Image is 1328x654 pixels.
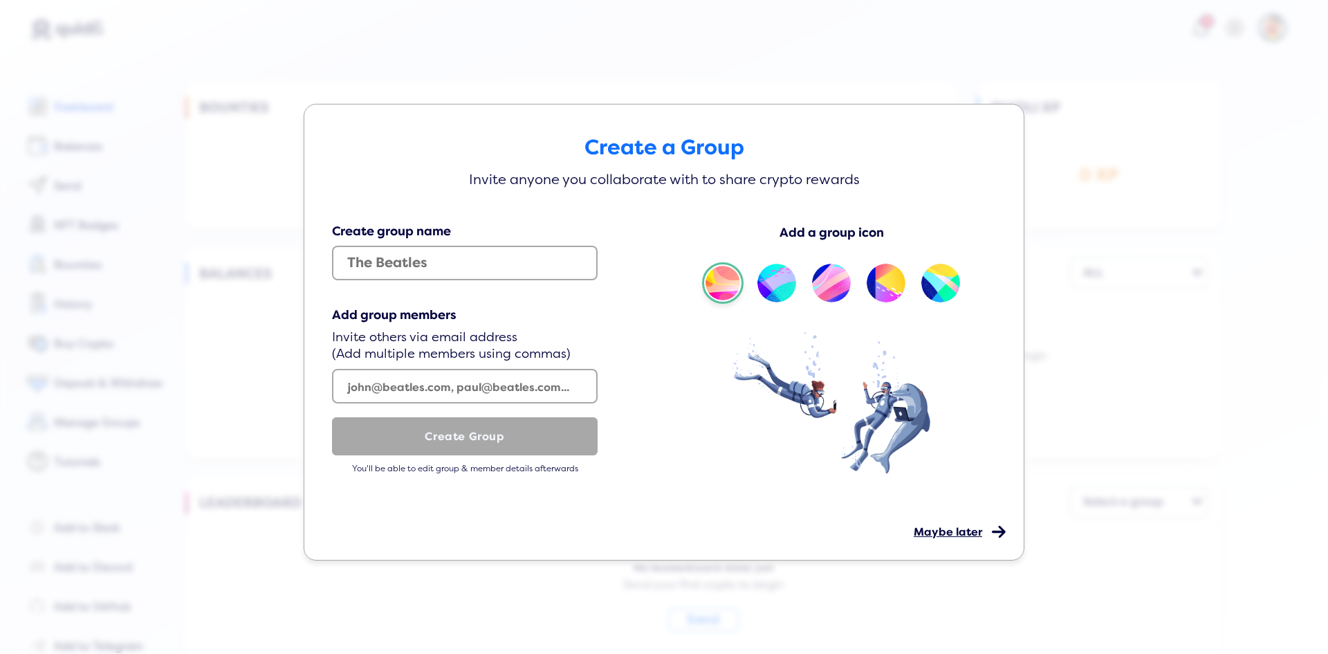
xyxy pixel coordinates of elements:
[756,262,797,304] img: Group Avatar Option
[914,525,982,539] span: Maybe later
[920,262,961,304] img: Group Avatar Option
[332,329,598,363] div: Invite others via email address (Add multiple members using commas)
[332,246,598,280] input: The Beatles
[456,170,871,190] h5: Invite anyone you collaborate with to share crypto rewards
[811,262,852,304] img: Group Avatar Option
[318,136,1010,160] h3: Create a Group
[780,226,884,240] div: Add a group icon
[865,262,907,304] img: Group Avatar Option
[332,417,598,455] button: Create Group
[332,224,598,239] div: Create group name
[332,369,598,403] input: john@beatles.com, paul@beatles.com...
[332,308,598,323] div: Add group members
[732,332,930,473] img: Quidli Illustration
[702,262,744,304] img: Group Avatar Option
[332,464,598,475] p: You'll be able to edit group & member details afterwards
